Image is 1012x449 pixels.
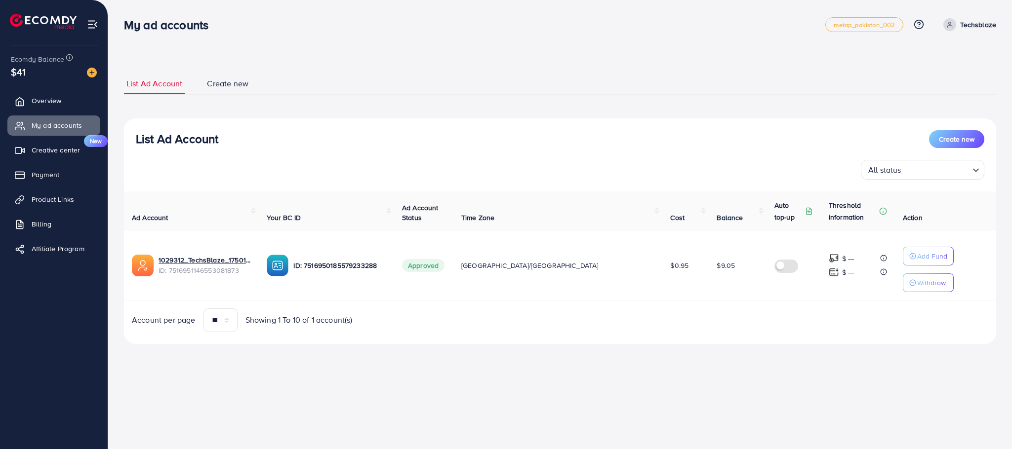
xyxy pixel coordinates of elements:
span: All status [866,163,903,177]
img: image [87,68,97,77]
p: $ --- [842,253,854,264]
a: Creative centerNew [7,140,100,160]
a: Overview [7,91,100,111]
a: Techsblaze [939,18,996,31]
span: Balance [717,213,743,223]
a: metap_pakistan_002 [825,17,904,32]
a: My ad accounts [7,115,100,135]
p: Withdraw [917,277,946,289]
a: Product Links [7,189,100,209]
p: Auto top-up [774,199,803,223]
p: Threshold information [829,199,877,223]
span: Overview [32,96,61,106]
p: $ --- [842,266,854,278]
span: Creative center [32,145,80,155]
span: Time Zone [461,213,494,223]
img: ic-ba-acc.ded83a64.svg [267,255,288,276]
button: Create new [929,130,984,148]
a: 1029312_TechsBlaze_1750176582114 [159,255,251,265]
p: ID: 7516950185579233288 [293,260,386,271]
a: Billing [7,214,100,234]
span: My ad accounts [32,120,82,130]
span: $9.05 [717,261,735,270]
span: $41 [11,65,26,79]
span: Billing [32,219,51,229]
a: Affiliate Program [7,239,100,259]
img: menu [87,19,98,30]
span: Create new [207,78,248,89]
span: Your BC ID [267,213,301,223]
h3: List Ad Account [136,132,218,146]
img: top-up amount [829,267,839,277]
span: Ad Account Status [402,203,439,223]
span: [GEOGRAPHIC_DATA]/[GEOGRAPHIC_DATA] [461,261,599,270]
h3: My ad accounts [124,18,216,32]
span: Account per page [132,314,196,326]
span: New [84,135,108,147]
span: Ad Account [132,213,168,223]
span: Ecomdy Balance [11,54,64,64]
span: Showing 1 To 10 of 1 account(s) [245,314,353,326]
p: Techsblaze [960,19,996,31]
span: Affiliate Program [32,244,84,254]
p: Add Fund [917,250,947,262]
img: logo [10,14,77,29]
span: List Ad Account [126,78,182,89]
span: Product Links [32,194,74,204]
input: Search for option [904,161,969,177]
div: <span class='underline'>1029312_TechsBlaze_1750176582114</span></br>7516951146553081873 [159,255,251,275]
img: ic-ads-acc.e4c84228.svg [132,255,154,276]
span: Create new [939,134,974,144]
span: $0.95 [670,261,688,270]
a: Payment [7,165,100,185]
button: Add Fund [903,247,954,265]
img: top-up amount [829,253,839,263]
div: Search for option [861,160,984,180]
span: Action [903,213,923,223]
span: Cost [670,213,685,223]
button: Withdraw [903,273,954,292]
span: Approved [402,259,445,272]
span: ID: 7516951146553081873 [159,265,251,275]
span: metap_pakistan_002 [834,22,895,28]
span: Payment [32,170,59,180]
